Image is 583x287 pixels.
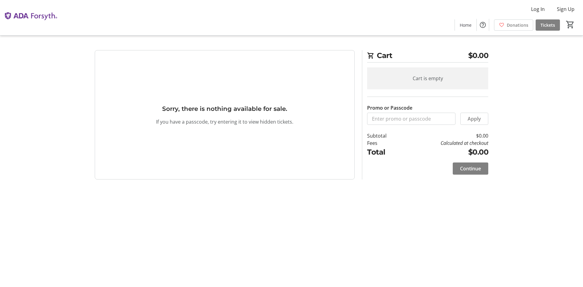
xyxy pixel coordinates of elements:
button: Cart [565,19,576,30]
p: If you have a passcode, try entering it to view hidden tickets. [156,118,293,125]
span: Tickets [540,22,555,28]
span: Sign Up [557,5,574,13]
td: $0.00 [402,147,488,158]
td: Subtotal [367,132,402,139]
button: Help [477,19,489,31]
a: Donations [494,19,533,31]
img: The ADA Forsyth Institute's Logo [4,2,58,33]
button: Sign Up [552,4,579,14]
span: Continue [460,165,481,172]
td: Total [367,147,402,158]
a: Tickets [536,19,560,31]
button: Continue [453,162,488,175]
button: Log In [526,4,550,14]
span: $0.00 [468,50,489,61]
a: Home [455,19,476,31]
label: Promo or Passcode [367,104,412,111]
h2: Cart [367,50,488,63]
td: Fees [367,139,402,147]
span: Log In [531,5,545,13]
div: Cart is empty [367,67,488,89]
td: $0.00 [402,132,488,139]
h3: Sorry, there is nothing available for sale. [162,104,287,113]
span: Donations [507,22,528,28]
td: Calculated at checkout [402,139,488,147]
span: Apply [468,115,481,122]
span: Home [460,22,472,28]
input: Enter promo or passcode [367,113,455,125]
button: Apply [460,113,488,125]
